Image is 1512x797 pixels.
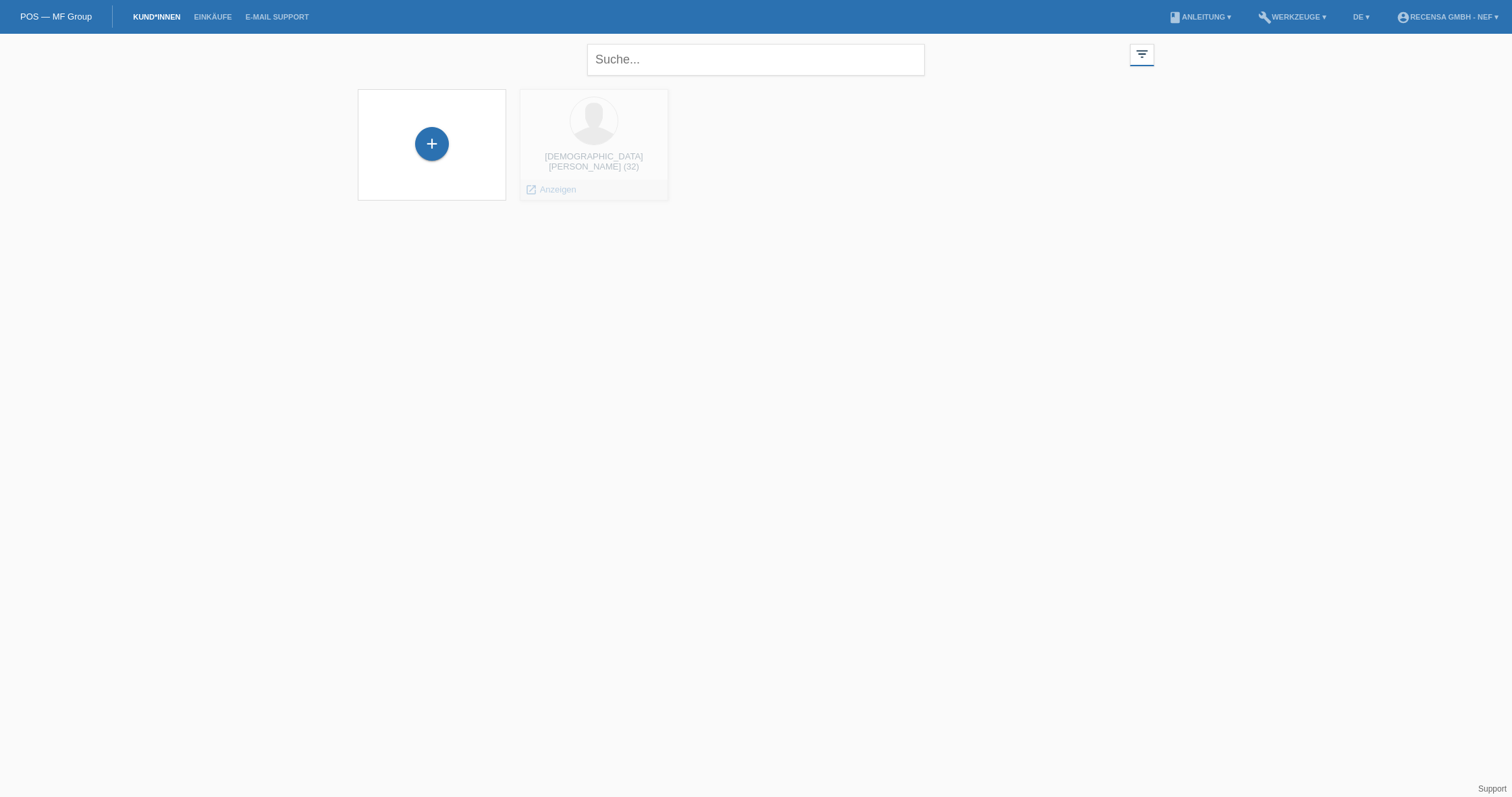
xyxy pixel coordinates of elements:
[1162,13,1238,21] a: bookAnleitung ▾
[1168,11,1182,24] i: book
[587,44,925,76] input: Suche...
[20,11,92,22] a: POS — MF Group
[525,184,537,196] i: launch
[416,132,448,155] div: Kund*in hinzufügen
[1251,13,1333,21] a: buildWerkzeuge ▾
[525,184,576,195] a: launch Anzeigen
[540,184,576,195] span: Anzeigen
[531,151,657,173] div: [DEMOGRAPHIC_DATA][PERSON_NAME] (32)
[187,13,238,21] a: Einkäufe
[1478,784,1507,794] a: Support
[1347,13,1376,21] a: DE ▾
[1258,11,1272,24] i: build
[239,13,316,21] a: E-Mail Support
[1397,11,1410,24] i: account_circle
[1390,13,1505,21] a: account_circleRecensa GmbH - Nef ▾
[126,13,187,21] a: Kund*innen
[1135,47,1150,61] i: filter_list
